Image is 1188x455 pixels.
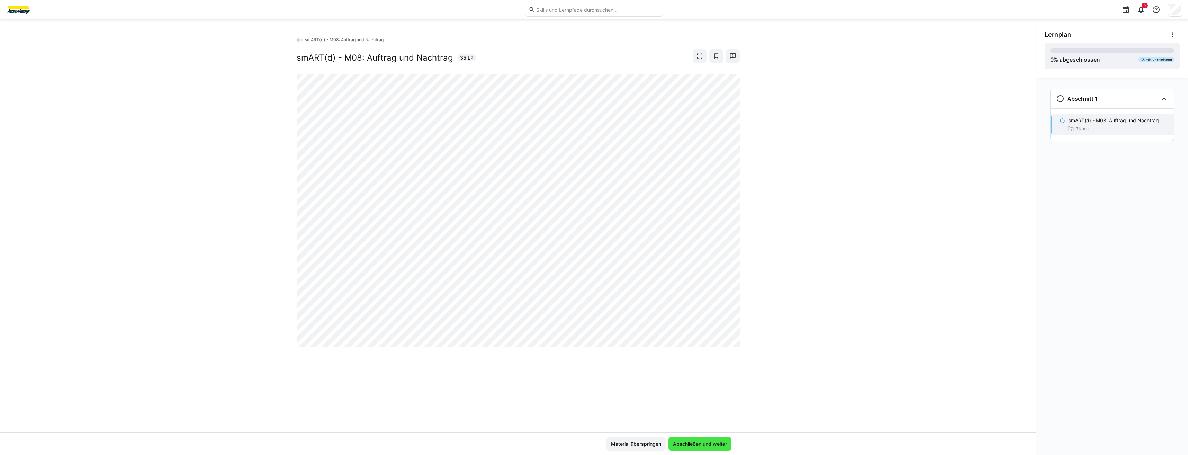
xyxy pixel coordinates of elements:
span: Abschließen und weiter [672,440,728,447]
div: % abgeschlossen [1050,55,1100,64]
span: 9 [1144,3,1146,8]
span: Material überspringen [610,440,662,447]
span: 35 min [1075,126,1089,132]
span: smART(d) - M08: Auftrag und Nachtrag [305,37,384,42]
span: 35 LP [460,54,474,61]
div: 35 min verbleibend [1138,57,1174,62]
button: Material überspringen [606,437,666,451]
h2: smART(d) - M08: Auftrag und Nachtrag [297,53,453,63]
h3: Abschnitt 1 [1067,95,1098,102]
input: Skills und Lernpfade durchsuchen… [535,7,659,13]
a: smART(d) - M08: Auftrag und Nachtrag [297,37,384,42]
p: smART(d) - M08: Auftrag und Nachtrag [1069,117,1159,124]
span: Lernplan [1045,31,1071,38]
button: Abschließen und weiter [668,437,731,451]
span: 0 [1050,56,1054,63]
